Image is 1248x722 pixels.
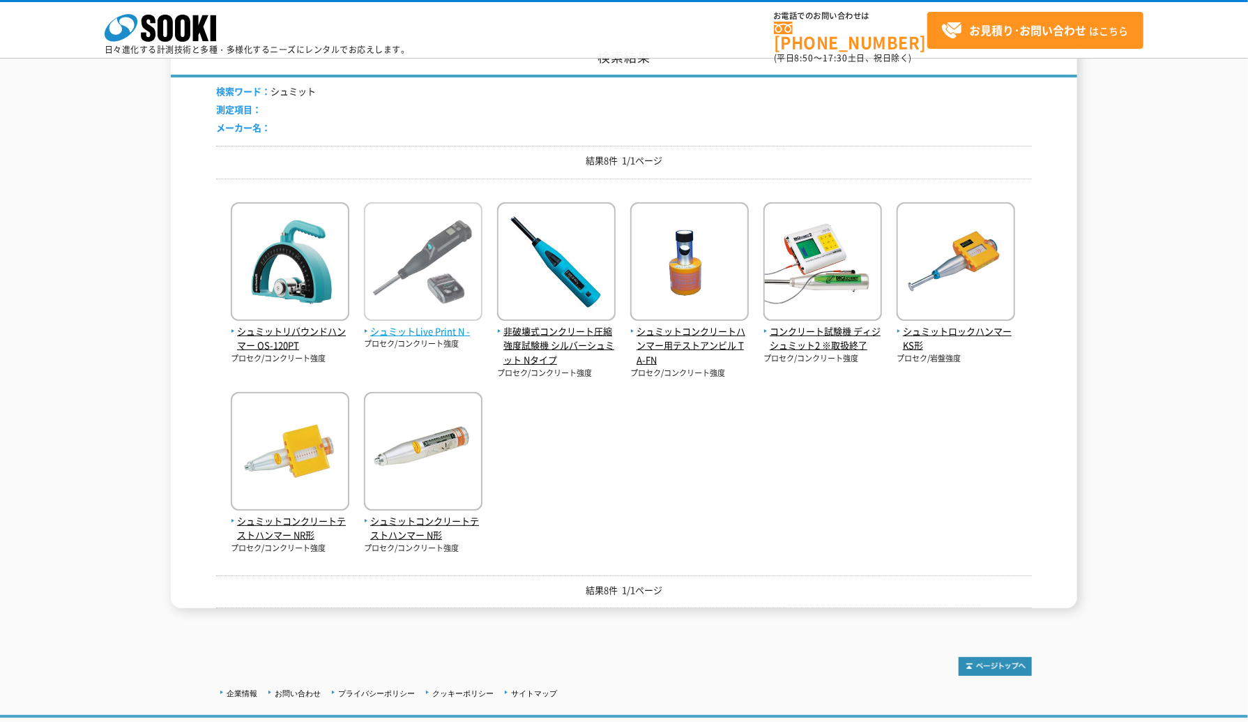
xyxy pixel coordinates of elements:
a: [PHONE_NUMBER] [774,22,927,50]
a: コンクリート試験機 ディジシュミット2 ※取扱終了 [763,310,882,353]
span: シュミットコンクリートテストハンマー N形 [364,514,482,543]
img: - [364,202,482,324]
a: シュミットリバウンドハンマー OS-120PT [231,310,349,353]
p: 結果8件 1/1ページ [216,153,1032,168]
img: TA-FN [630,202,749,324]
span: メーカー名： [216,121,271,134]
a: シュミットコンクリートテストハンマー NR形 [231,499,349,543]
span: (平日 ～ 土日、祝日除く) [774,52,912,64]
a: サイトマップ [511,689,557,698]
a: 非破壊式コンクリート圧縮強度試験機 シルバーシュミット Nタイプ [497,310,616,368]
p: プロセク/コンクリート強度 [630,368,749,379]
p: プロセク/コンクリート強度 [364,543,482,555]
p: プロセク/コンクリート強度 [231,353,349,365]
strong: お見積り･お問い合わせ [969,22,1086,38]
span: コンクリート試験機 ディジシュミット2 ※取扱終了 [763,324,882,354]
p: プロセク/コンクリート強度 [497,368,616,379]
span: シュミットリバウンドハンマー OS-120PT [231,324,349,354]
span: お電話でのお問い合わせは [774,12,927,20]
a: シュミットLive Print N - [364,310,482,339]
span: 非破壊式コンクリート圧縮強度試験機 シルバーシュミット Nタイプ [497,324,616,368]
a: プライバシーポリシー [338,689,415,698]
p: プロセク/コンクリート強度 [231,543,349,555]
span: 17:30 [823,52,848,64]
img: N形 [364,392,482,514]
span: 8:50 [795,52,814,64]
a: クッキーポリシー [432,689,494,698]
span: 測定項目： [216,103,261,116]
img: OS-120PT [231,202,349,324]
span: シュミットコンクリートテストハンマー NR形 [231,514,349,543]
a: 企業情報 [227,689,257,698]
p: プロセク/コンクリート強度 [364,338,482,350]
p: 日々進化する計測技術と多種・多様化するニーズにレンタルでお応えします。 [105,45,410,54]
p: プロセク/岩盤強度 [897,353,1015,365]
img: ディジシュミット2 ※取扱終了 [763,202,882,324]
img: トップページへ [959,657,1032,676]
a: シュミットロックハンマー KS形 [897,310,1015,353]
img: NR形 [231,392,349,514]
a: お問い合わせ [275,689,321,698]
span: はこちら [941,20,1128,41]
p: 結果8件 1/1ページ [216,583,1032,598]
span: シュミットコンクリートハンマー用テストアンビル TA-FN [630,324,749,368]
img: シルバーシュミット Nタイプ [497,202,616,324]
a: シュミットコンクリートテストハンマー N形 [364,499,482,543]
span: シュミットロックハンマー KS形 [897,324,1015,354]
span: シュミットLive Print N - [364,324,482,339]
img: KS形 [897,202,1015,324]
li: シュミット [216,84,316,99]
a: お見積り･お問い合わせはこちら [927,12,1143,49]
a: シュミットコンクリートハンマー用テストアンビル TA-FN [630,310,749,368]
span: 検索ワード： [216,84,271,98]
p: プロセク/コンクリート強度 [763,353,882,365]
